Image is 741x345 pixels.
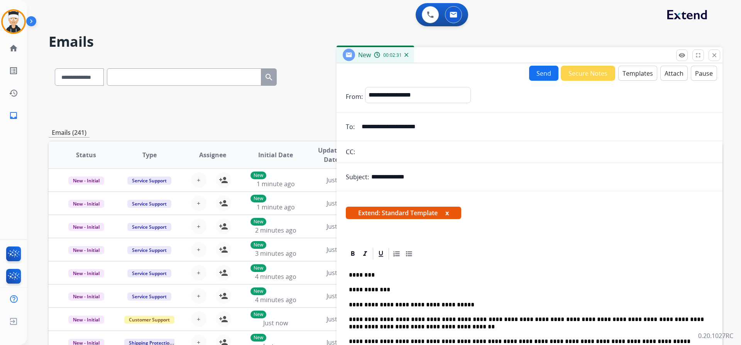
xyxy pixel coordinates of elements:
mat-icon: home [9,44,18,53]
span: 3 minutes ago [255,249,296,258]
p: New [250,172,266,179]
p: New [250,334,266,342]
span: + [197,175,200,185]
span: Status [76,150,96,160]
span: + [197,314,200,324]
button: + [191,265,206,280]
p: New [250,264,266,272]
p: New [250,287,266,295]
mat-icon: person_add [219,314,228,324]
mat-icon: person_add [219,245,228,254]
span: Service Support [127,246,171,254]
span: Just now [327,269,351,277]
span: Type [142,150,157,160]
p: Emails (241) [49,128,90,138]
button: + [191,311,206,327]
span: + [197,268,200,277]
button: + [191,219,206,234]
span: + [197,222,200,231]
button: x [445,208,449,218]
span: New - Initial [68,292,104,301]
span: + [197,291,200,301]
span: Extend: Standard Template [346,207,461,219]
mat-icon: remove_red_eye [678,52,685,59]
button: Send [529,66,558,81]
span: Service Support [127,200,171,208]
button: + [191,242,206,257]
span: New - Initial [68,269,104,277]
span: Just now [327,245,351,254]
div: Bullet List [403,248,415,260]
span: + [197,245,200,254]
div: Ordered List [391,248,403,260]
mat-icon: person_add [219,199,228,208]
span: New - Initial [68,177,104,185]
span: 1 minute ago [257,203,295,211]
p: New [250,311,266,318]
span: New - Initial [68,316,104,324]
p: 0.20.1027RC [698,331,733,340]
span: 00:02:31 [383,52,402,58]
p: From: [346,92,363,101]
mat-icon: inbox [9,111,18,120]
mat-icon: person_add [219,222,228,231]
p: CC: [346,147,355,156]
button: + [191,172,206,188]
img: avatar [3,11,24,32]
span: Just now [327,292,351,300]
p: New [250,218,266,226]
p: Subject: [346,172,369,182]
span: Service Support [127,269,171,277]
p: New [250,195,266,202]
button: Templates [618,66,657,81]
span: Just now [327,199,351,207]
span: Service Support [127,292,171,301]
button: + [191,195,206,211]
mat-icon: fullscreen [695,52,702,59]
div: Italic [359,248,371,260]
button: + [191,288,206,304]
h2: Emails [49,34,722,49]
span: New - Initial [68,246,104,254]
span: Just now [263,319,288,327]
button: Pause [691,66,717,81]
span: Customer Support [124,316,174,324]
span: New [358,51,371,59]
p: To: [346,122,355,131]
span: Service Support [127,223,171,231]
mat-icon: person_add [219,175,228,185]
span: Just now [327,222,351,231]
mat-icon: close [711,52,718,59]
button: Attach [660,66,688,81]
span: Initial Date [258,150,293,160]
span: 2 minutes ago [255,226,296,235]
span: Updated Date [314,146,349,164]
span: New - Initial [68,200,104,208]
div: Underline [375,248,387,260]
div: Bold [347,248,359,260]
span: + [197,199,200,208]
span: Just now [327,315,351,323]
span: 4 minutes ago [255,296,296,304]
mat-icon: history [9,88,18,98]
span: New - Initial [68,223,104,231]
span: Just now [327,176,351,184]
mat-icon: person_add [219,268,228,277]
mat-icon: person_add [219,291,228,301]
span: Service Support [127,177,171,185]
button: Secure Notes [561,66,615,81]
mat-icon: search [264,73,274,82]
p: New [250,241,266,249]
span: 4 minutes ago [255,272,296,281]
span: Assignee [199,150,226,160]
mat-icon: list_alt [9,66,18,75]
span: 1 minute ago [257,180,295,188]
